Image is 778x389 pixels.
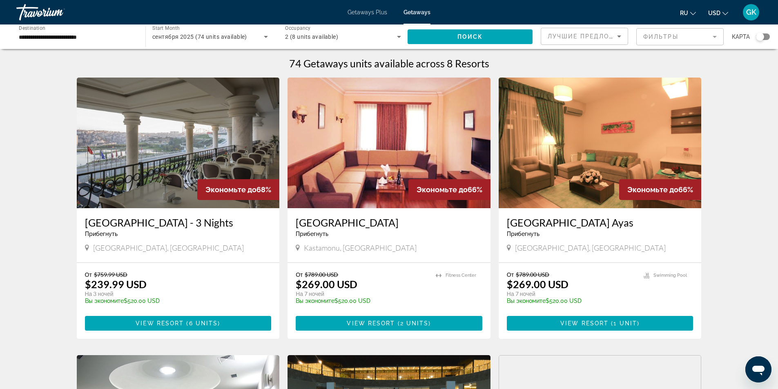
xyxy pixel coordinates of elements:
[85,290,263,298] p: На 3 ночей
[507,316,693,331] button: View Resort(1 unit)
[507,298,546,304] span: Вы экономите
[499,78,702,208] img: DB58I01X.jpg
[19,25,45,31] span: Destination
[205,185,256,194] span: Экономьте до
[85,316,272,331] button: View Resort(6 units)
[285,33,338,40] span: 2 (8 units available)
[136,320,184,327] span: View Resort
[408,29,533,44] button: Поиск
[507,290,636,298] p: На 7 ночей
[507,216,693,229] a: [GEOGRAPHIC_DATA] Ayas
[189,320,218,327] span: 6 units
[609,320,640,327] span: ( )
[446,273,476,278] span: Fitness Center
[304,243,417,252] span: Kastamonu, [GEOGRAPHIC_DATA]
[653,273,687,278] span: Swimming Pool
[296,271,303,278] span: От
[85,298,124,304] span: Вы экономите
[732,31,750,42] span: карта
[680,7,696,19] button: Change language
[507,278,568,290] p: $269.00 USD
[85,271,92,278] span: От
[708,7,728,19] button: Change currency
[548,33,635,40] span: Лучшие предложения
[395,320,431,327] span: ( )
[400,320,429,327] span: 2 units
[680,10,688,16] span: ru
[560,320,609,327] span: View Resort
[85,298,263,304] p: $520.00 USD
[296,316,482,331] button: View Resort(2 units)
[515,243,666,252] span: [GEOGRAPHIC_DATA], [GEOGRAPHIC_DATA]
[296,231,328,237] span: Прибегнуть
[94,271,127,278] span: $759.99 USD
[457,33,483,40] span: Поиск
[296,278,357,290] p: $269.00 USD
[403,9,430,16] a: Getaways
[285,25,311,31] span: Occupancy
[745,356,771,382] iframe: Кнопка запуска окна обмена сообщениями
[305,271,338,278] span: $789.00 USD
[619,179,701,200] div: 66%
[296,298,334,304] span: Вы экономите
[85,216,272,229] a: [GEOGRAPHIC_DATA] - 3 Nights
[417,185,468,194] span: Экономьте до
[740,4,762,21] button: User Menu
[77,78,280,208] img: RU76O01X.jpg
[296,298,428,304] p: $520.00 USD
[288,78,490,208] img: 5442I01X.jpg
[548,31,621,41] mat-select: Sort by
[93,243,244,252] span: [GEOGRAPHIC_DATA], [GEOGRAPHIC_DATA]
[296,216,482,229] a: [GEOGRAPHIC_DATA]
[507,271,514,278] span: От
[296,290,428,298] p: На 7 ночей
[347,320,395,327] span: View Resort
[152,25,180,31] span: Start Month
[507,298,636,304] p: $520.00 USD
[85,278,147,290] p: $239.99 USD
[184,320,220,327] span: ( )
[289,57,489,69] h1: 74 Getaways units available across 8 Resorts
[408,179,490,200] div: 66%
[507,231,539,237] span: Прибегнуть
[16,2,98,23] a: Travorium
[613,320,637,327] span: 1 unit
[348,9,387,16] a: Getaways Plus
[85,231,118,237] span: Прибегнуть
[708,10,720,16] span: USD
[746,8,756,16] span: GK
[516,271,549,278] span: $789.00 USD
[152,33,247,40] span: сентября 2025 (74 units available)
[627,185,678,194] span: Экономьте до
[636,28,724,46] button: Filter
[197,179,279,200] div: 68%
